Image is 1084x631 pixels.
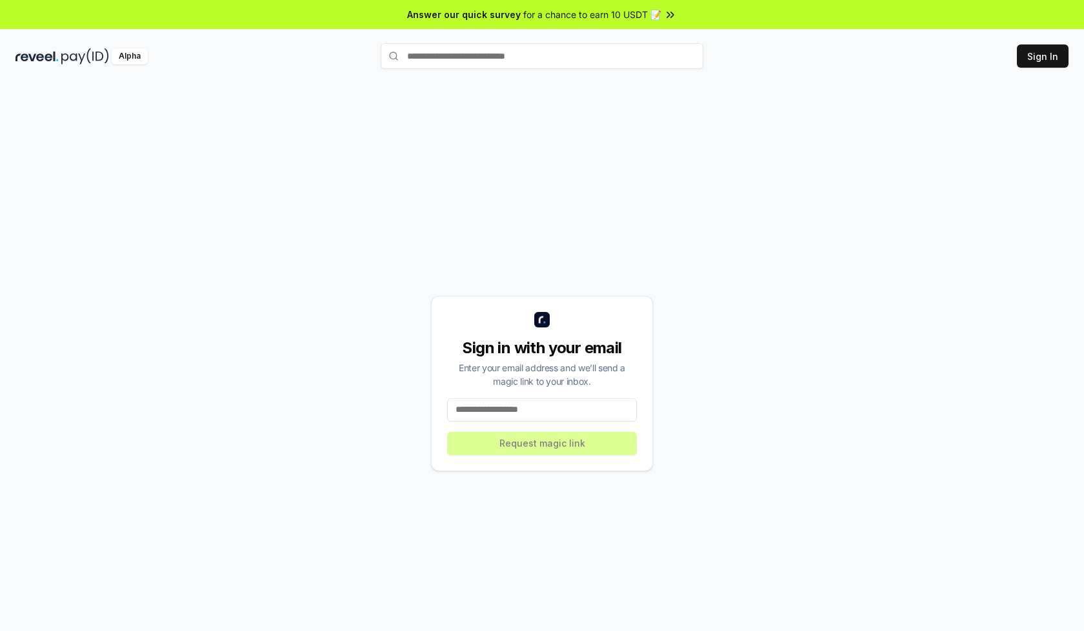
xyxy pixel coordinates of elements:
[1017,44,1069,68] button: Sign In
[112,48,148,64] div: Alpha
[534,312,550,327] img: logo_small
[523,8,661,21] span: for a chance to earn 10 USDT 📝
[447,361,637,388] div: Enter your email address and we’ll send a magic link to your inbox.
[61,48,109,64] img: pay_id
[15,48,59,64] img: reveel_dark
[447,338,637,358] div: Sign in with your email
[407,8,521,21] span: Answer our quick survey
